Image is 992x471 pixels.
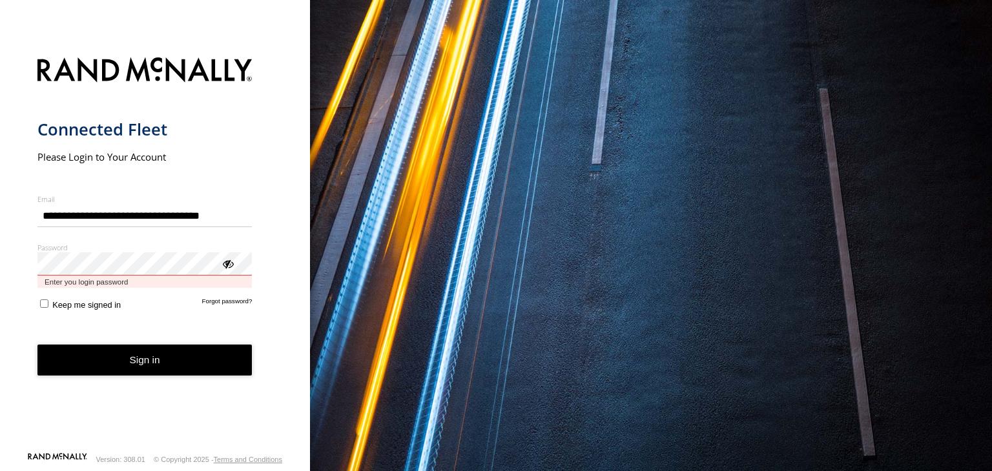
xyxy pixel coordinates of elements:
[96,456,145,463] div: Version: 308.01
[37,119,253,140] h1: Connected Fleet
[37,50,273,452] form: main
[28,453,87,466] a: Visit our Website
[37,276,253,288] span: Enter you login password
[154,456,282,463] div: © Copyright 2025 -
[37,243,253,252] label: Password
[214,456,282,463] a: Terms and Conditions
[202,297,253,310] a: Forgot password?
[221,257,234,270] div: ViewPassword
[52,300,121,310] span: Keep me signed in
[40,299,48,308] input: Keep me signed in
[37,345,253,376] button: Sign in
[37,150,253,163] h2: Please Login to Your Account
[37,194,253,204] label: Email
[37,55,253,88] img: Rand McNally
